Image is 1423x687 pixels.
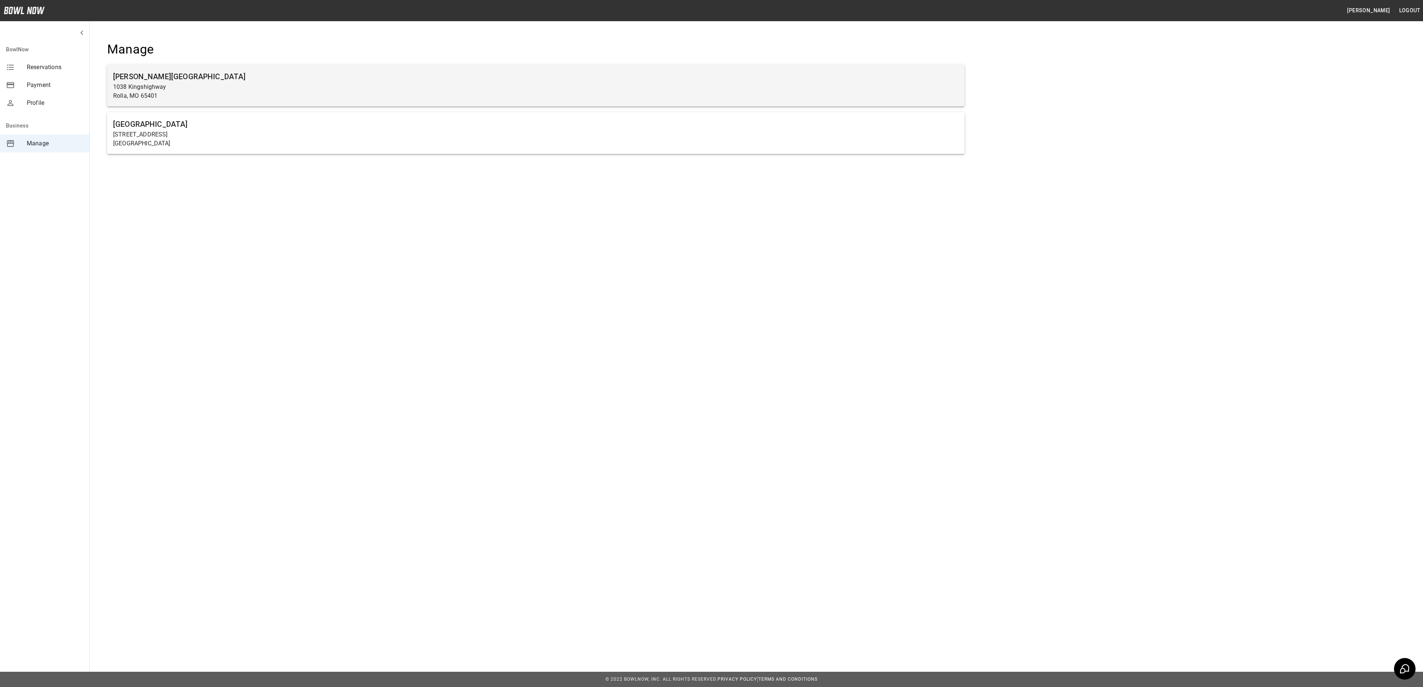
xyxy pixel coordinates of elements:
[605,677,717,682] span: © 2022 BowlNow, Inc. All Rights Reserved.
[113,139,959,148] p: [GEOGRAPHIC_DATA]
[113,71,959,83] h6: [PERSON_NAME][GEOGRAPHIC_DATA]
[113,118,959,130] h6: [GEOGRAPHIC_DATA]
[758,677,818,682] a: Terms and Conditions
[717,677,757,682] a: Privacy Policy
[27,81,83,90] span: Payment
[4,7,45,14] img: logo
[113,130,959,139] p: [STREET_ADDRESS]
[107,42,965,57] h4: Manage
[113,83,959,91] p: 1038 Kingshighway
[1396,4,1423,17] button: Logout
[1344,4,1393,17] button: [PERSON_NAME]
[27,63,83,72] span: Reservations
[27,139,83,148] span: Manage
[113,91,959,100] p: Rolla, MO 65401
[27,99,83,107] span: Profile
